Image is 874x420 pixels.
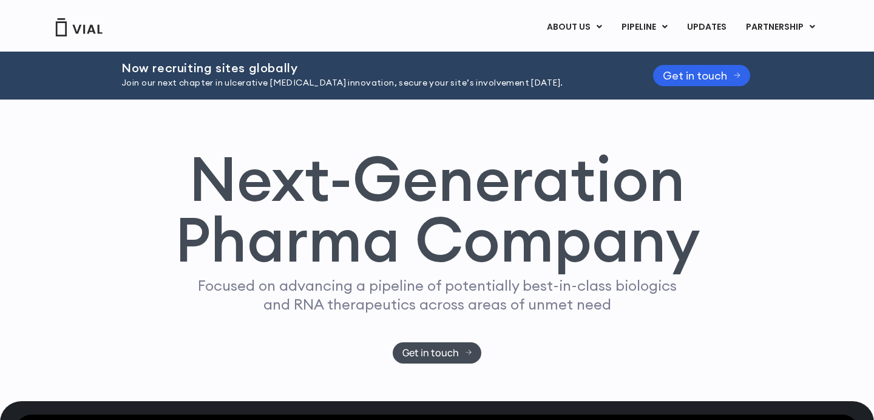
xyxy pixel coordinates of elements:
[121,61,623,75] h2: Now recruiting sites globally
[402,348,459,357] span: Get in touch
[537,17,611,38] a: ABOUT USMenu Toggle
[192,276,682,314] p: Focused on advancing a pipeline of potentially best-in-class biologics and RNA therapeutics acros...
[736,17,825,38] a: PARTNERSHIPMenu Toggle
[677,17,736,38] a: UPDATES
[55,18,103,36] img: Vial Logo
[653,65,750,86] a: Get in touch
[174,148,700,271] h1: Next-Generation Pharma Company
[393,342,482,364] a: Get in touch
[121,76,623,90] p: Join our next chapter in ulcerative [MEDICAL_DATA] innovation, secure your site’s involvement [DA...
[612,17,677,38] a: PIPELINEMenu Toggle
[663,71,727,80] span: Get in touch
